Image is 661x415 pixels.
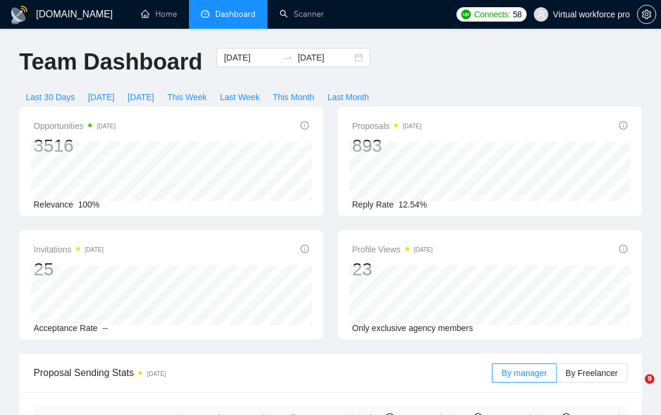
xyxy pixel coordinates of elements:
[34,242,104,257] span: Invitations
[128,91,154,104] span: [DATE]
[220,91,260,104] span: Last Week
[619,121,627,130] span: info-circle
[283,53,293,62] span: swap-right
[34,200,73,209] span: Relevance
[280,9,324,19] a: searchScanner
[402,123,421,130] time: [DATE]
[273,91,314,104] span: This Month
[638,10,656,19] span: setting
[620,374,649,403] iframe: Intercom live chat
[352,323,473,333] span: Only exclusive agency members
[34,365,492,380] span: Proposal Sending Stats
[513,8,522,21] span: 58
[352,200,393,209] span: Reply Rate
[283,53,293,62] span: to
[97,123,115,130] time: [DATE]
[19,48,202,76] h1: Team Dashboard
[34,323,98,333] span: Acceptance Rate
[352,242,432,257] span: Profile Views
[19,88,82,107] button: Last 30 Days
[78,200,100,209] span: 100%
[298,51,352,64] input: End date
[398,200,426,209] span: 12.54%
[301,121,309,130] span: info-circle
[10,5,29,25] img: logo
[474,8,510,21] span: Connects:
[103,323,108,333] span: --
[26,91,75,104] span: Last 30 Days
[321,88,375,107] button: Last Month
[147,371,166,377] time: [DATE]
[637,5,656,24] button: setting
[88,91,115,104] span: [DATE]
[637,10,656,19] a: setting
[414,246,432,253] time: [DATE]
[214,88,266,107] button: Last Week
[619,245,627,253] span: info-circle
[266,88,321,107] button: This Month
[224,51,278,64] input: Start date
[301,245,309,253] span: info-circle
[566,368,618,378] span: By Freelancer
[352,258,432,281] div: 23
[215,9,256,19] span: Dashboard
[352,134,422,157] div: 893
[201,10,209,18] span: dashboard
[82,88,121,107] button: [DATE]
[501,368,546,378] span: By manager
[121,88,161,107] button: [DATE]
[537,10,545,19] span: user
[34,258,104,281] div: 25
[141,9,177,19] a: homeHome
[352,119,422,133] span: Proposals
[34,134,116,157] div: 3516
[167,91,207,104] span: This Week
[461,10,471,19] img: upwork-logo.png
[85,246,103,253] time: [DATE]
[328,91,369,104] span: Last Month
[161,88,214,107] button: This Week
[645,374,654,384] span: 9
[34,119,116,133] span: Opportunities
